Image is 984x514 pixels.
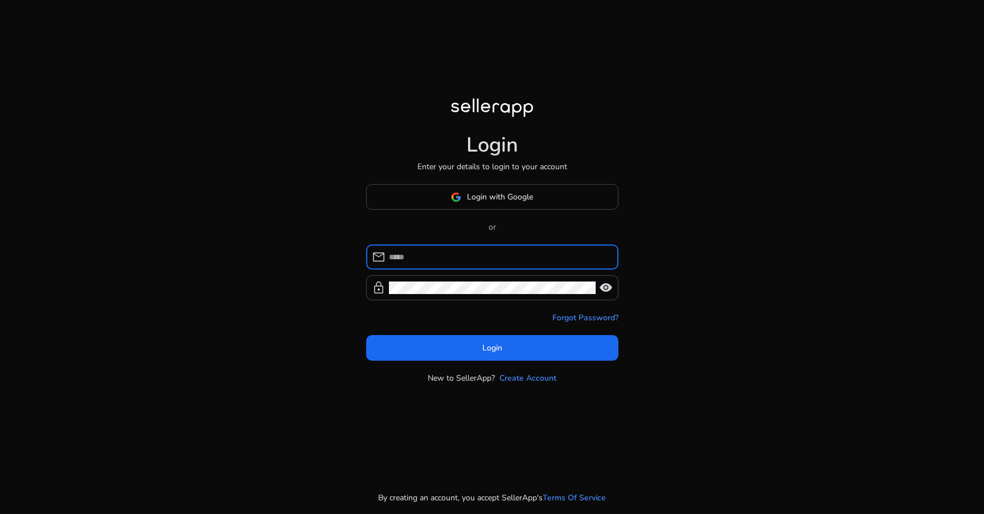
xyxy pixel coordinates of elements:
[552,312,618,324] a: Forgot Password?
[482,342,502,354] span: Login
[467,191,533,203] span: Login with Google
[543,492,606,504] a: Terms Of Service
[428,372,495,384] p: New to SellerApp?
[451,192,461,202] img: google-logo.svg
[366,184,618,210] button: Login with Google
[366,221,618,233] p: or
[372,250,386,264] span: mail
[599,281,613,295] span: visibility
[366,335,618,361] button: Login
[466,133,518,157] h1: Login
[499,372,556,384] a: Create Account
[372,281,386,295] span: lock
[417,161,567,173] p: Enter your details to login to your account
